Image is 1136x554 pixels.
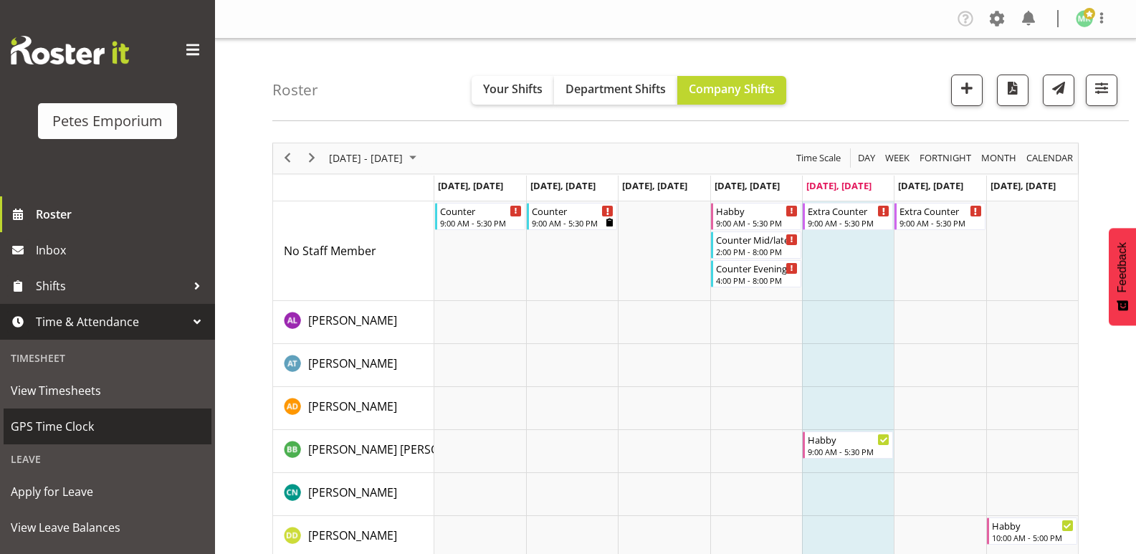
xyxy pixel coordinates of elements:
button: Download a PDF of the roster according to the set date range. [997,75,1028,106]
div: Habby [808,432,889,446]
span: Week [884,149,911,167]
span: Month [980,149,1018,167]
button: Feedback - Show survey [1109,228,1136,325]
div: Counter [532,204,614,218]
span: Time & Attendance [36,311,186,333]
a: View Leave Balances [4,510,211,545]
span: [DATE], [DATE] [438,179,503,192]
div: No Staff Member"s event - Extra Counter Begin From Friday, August 15, 2025 at 9:00:00 AM GMT+12:0... [803,203,893,230]
div: Counter Evening [716,261,798,275]
div: Counter [440,204,522,218]
a: GPS Time Clock [4,409,211,444]
button: Send a list of all shifts for the selected filtered period to all rostered employees. [1043,75,1074,106]
a: [PERSON_NAME] [308,355,397,372]
button: Your Shifts [472,76,554,105]
td: Alex-Micheal Taniwha resource [273,344,434,387]
h4: Roster [272,82,318,98]
span: [PERSON_NAME] [308,398,397,414]
span: [DATE], [DATE] [715,179,780,192]
span: View Leave Balances [11,517,204,538]
span: Department Shifts [565,81,666,97]
div: No Staff Member"s event - Counter Mid/late Shift Begin From Thursday, August 14, 2025 at 2:00:00 ... [711,231,801,259]
a: Apply for Leave [4,474,211,510]
span: No Staff Member [284,243,376,259]
div: 4:00 PM - 8:00 PM [716,274,798,286]
div: August 11 - 17, 2025 [324,143,425,173]
div: 9:00 AM - 5:30 PM [808,446,889,457]
span: Company Shifts [689,81,775,97]
div: Extra Counter [899,204,981,218]
span: [DATE], [DATE] [530,179,596,192]
span: [PERSON_NAME] [308,484,397,500]
button: Timeline Month [979,149,1019,167]
a: [PERSON_NAME] [308,527,397,544]
button: Add a new shift [951,75,983,106]
span: GPS Time Clock [11,416,204,437]
span: [PERSON_NAME] [PERSON_NAME] [308,441,489,457]
div: No Staff Member"s event - Habby Begin From Thursday, August 14, 2025 at 9:00:00 AM GMT+12:00 Ends... [711,203,801,230]
button: Company Shifts [677,76,786,105]
div: Extra Counter [808,204,889,218]
div: next period [300,143,324,173]
span: View Timesheets [11,380,204,401]
button: Month [1024,149,1076,167]
div: previous period [275,143,300,173]
a: No Staff Member [284,242,376,259]
a: [PERSON_NAME] [308,398,397,415]
button: Next [302,149,322,167]
button: August 2025 [327,149,423,167]
span: Feedback [1116,242,1129,292]
span: [PERSON_NAME] [308,312,397,328]
div: No Staff Member"s event - Extra Counter Begin From Saturday, August 16, 2025 at 9:00:00 AM GMT+12... [894,203,985,230]
span: Fortnight [918,149,973,167]
span: Roster [36,204,208,225]
button: Department Shifts [554,76,677,105]
td: No Staff Member resource [273,201,434,301]
div: 9:00 AM - 5:30 PM [808,217,889,229]
button: Time Scale [794,149,844,167]
td: Beena Beena resource [273,430,434,473]
a: [PERSON_NAME] [PERSON_NAME] [308,441,489,458]
td: Abigail Lane resource [273,301,434,344]
div: Habby [992,518,1074,532]
div: Leave [4,444,211,474]
span: Your Shifts [483,81,543,97]
button: Fortnight [917,149,974,167]
button: Timeline Day [856,149,878,167]
div: 2:00 PM - 8:00 PM [716,246,798,257]
span: [DATE], [DATE] [806,179,872,192]
span: [DATE], [DATE] [622,179,687,192]
div: No Staff Member"s event - Counter Evening Begin From Thursday, August 14, 2025 at 4:00:00 PM GMT+... [711,260,801,287]
span: Time Scale [795,149,842,167]
div: Danielle Donselaar"s event - Habby Begin From Sunday, August 17, 2025 at 10:00:00 AM GMT+12:00 En... [987,517,1077,545]
span: [DATE], [DATE] [898,179,963,192]
button: Timeline Week [883,149,912,167]
div: No Staff Member"s event - Counter Begin From Monday, August 11, 2025 at 9:00:00 AM GMT+12:00 Ends... [435,203,525,230]
span: [PERSON_NAME] [308,527,397,543]
img: melanie-richardson713.jpg [1076,10,1093,27]
span: Inbox [36,239,208,261]
a: [PERSON_NAME] [308,484,397,501]
td: Amelia Denz resource [273,387,434,430]
button: Filter Shifts [1086,75,1117,106]
div: 9:00 AM - 5:30 PM [899,217,981,229]
div: 10:00 AM - 5:00 PM [992,532,1074,543]
div: Habby [716,204,798,218]
td: Christine Neville resource [273,473,434,516]
a: [PERSON_NAME] [308,312,397,329]
span: Day [856,149,877,167]
button: Previous [278,149,297,167]
a: View Timesheets [4,373,211,409]
div: 9:00 AM - 5:30 PM [716,217,798,229]
div: Counter Mid/late Shift [716,232,798,247]
span: Shifts [36,275,186,297]
span: [PERSON_NAME] [308,355,397,371]
div: Beena Beena"s event - Habby Begin From Friday, August 15, 2025 at 9:00:00 AM GMT+12:00 Ends At Fr... [803,431,893,459]
span: Apply for Leave [11,481,204,502]
span: calendar [1025,149,1074,167]
span: [DATE] - [DATE] [328,149,404,167]
div: No Staff Member"s event - Counter Begin From Tuesday, August 12, 2025 at 9:00:00 AM GMT+12:00 End... [527,203,617,230]
span: [DATE], [DATE] [991,179,1056,192]
div: 9:00 AM - 5:30 PM [532,217,614,229]
div: Petes Emporium [52,110,163,132]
